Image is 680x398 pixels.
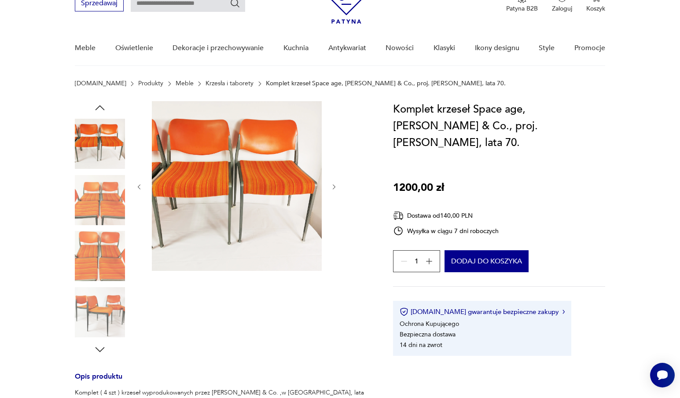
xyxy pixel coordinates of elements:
a: [DOMAIN_NAME] [75,80,126,87]
p: 1200,00 zł [393,179,444,196]
a: Nowości [386,31,414,65]
a: Meble [75,31,96,65]
p: Patyna B2B [506,4,538,13]
h3: Opis produktu [75,374,372,388]
a: Promocje [574,31,605,65]
p: Zaloguj [552,4,572,13]
p: Komplet krzeseł Space age, [PERSON_NAME] & Co., proj. [PERSON_NAME], lata 70. [266,80,506,87]
a: Meble [176,80,194,87]
a: Klasyki [434,31,455,65]
img: Zdjęcie produktu Komplet krzeseł Space age, Kusch & Co., proj. Prof. Hans Ell., lata 70. [75,231,125,281]
a: Style [539,31,555,65]
p: Koszyk [586,4,605,13]
a: Kuchnia [283,31,309,65]
a: Sprzedawaj [75,1,124,7]
h1: Komplet krzeseł Space age, [PERSON_NAME] & Co., proj. [PERSON_NAME], lata 70. [393,101,605,151]
a: Krzesła i taborety [206,80,254,87]
img: Ikona dostawy [393,210,404,221]
div: Wysyłka w ciągu 7 dni roboczych [393,226,499,236]
span: 1 [415,259,419,264]
img: Zdjęcie produktu Komplet krzeseł Space age, Kusch & Co., proj. Prof. Hans Ell., lata 70. [152,101,322,271]
button: Dodaj do koszyka [445,250,529,272]
li: Bezpieczna dostawa [400,330,456,339]
img: Ikona strzałki w prawo [562,310,565,314]
iframe: Smartsupp widget button [650,363,675,387]
a: Oświetlenie [115,31,153,65]
li: Ochrona Kupującego [400,320,459,328]
a: Ikony designu [475,31,519,65]
a: Produkty [138,80,163,87]
a: Antykwariat [328,31,366,65]
div: Dostawa od 140,00 PLN [393,210,499,221]
img: Zdjęcie produktu Komplet krzeseł Space age, Kusch & Co., proj. Prof. Hans Ell., lata 70. [75,287,125,337]
li: 14 dni na zwrot [400,341,442,349]
img: Zdjęcie produktu Komplet krzeseł Space age, Kusch & Co., proj. Prof. Hans Ell., lata 70. [75,175,125,225]
a: Dekoracje i przechowywanie [173,31,264,65]
img: Ikona certyfikatu [400,307,408,316]
button: [DOMAIN_NAME] gwarantuje bezpieczne zakupy [400,307,565,316]
img: Zdjęcie produktu Komplet krzeseł Space age, Kusch & Co., proj. Prof. Hans Ell., lata 70. [75,119,125,169]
